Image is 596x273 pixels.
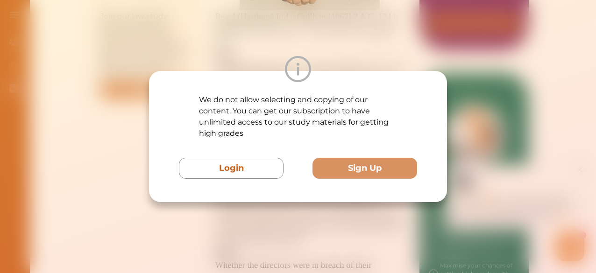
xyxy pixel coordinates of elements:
[82,32,206,59] p: Hey there If you have any questions, I'm here to help! Just text back 'Hi' and choose from the fo...
[112,32,120,41] span: 👋
[105,15,116,25] div: Nini
[186,50,195,59] span: 🌟
[207,69,214,77] i: 1
[312,158,417,179] button: Sign Up
[179,158,284,179] button: Login
[82,9,99,27] img: Nini
[199,94,397,139] p: We do not allow selecting and copying of our content. You can get our subscription to have unlimi...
